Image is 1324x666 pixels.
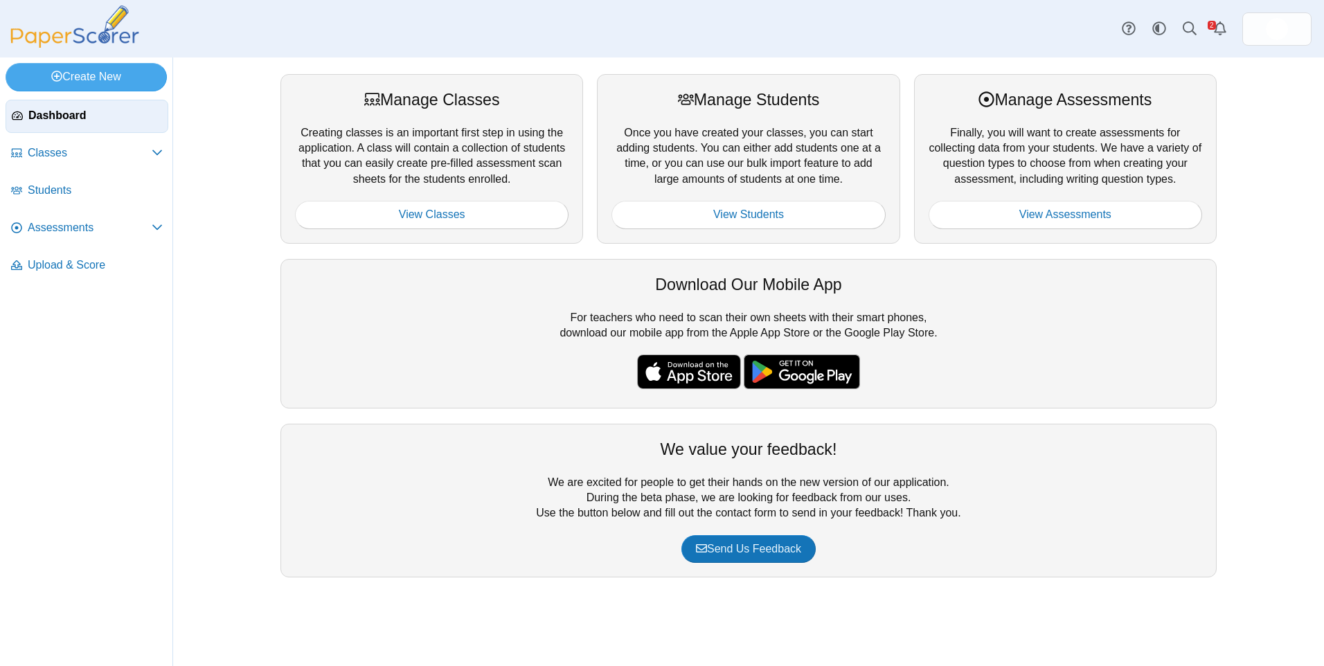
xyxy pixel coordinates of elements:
[637,354,741,389] img: apple-store-badge.svg
[280,259,1217,408] div: For teachers who need to scan their own sheets with their smart phones, download our mobile app f...
[295,273,1202,296] div: Download Our Mobile App
[6,137,168,170] a: Classes
[280,424,1217,577] div: We are excited for people to get their hands on the new version of our application. During the be...
[28,108,162,123] span: Dashboard
[929,201,1202,228] a: View Assessments
[28,258,163,273] span: Upload & Score
[6,212,168,245] a: Assessments
[1266,18,1288,40] img: ps.hreErqNOxSkiDGg1
[295,438,1202,460] div: We value your feedback!
[28,145,152,161] span: Classes
[6,6,144,48] img: PaperScorer
[611,201,885,228] a: View Students
[295,89,569,111] div: Manage Classes
[696,543,801,555] span: Send Us Feedback
[6,249,168,282] a: Upload & Score
[597,74,900,243] div: Once you have created your classes, you can start adding students. You can either add students on...
[28,220,152,235] span: Assessments
[744,354,860,389] img: google-play-badge.png
[1242,12,1312,46] a: ps.hreErqNOxSkiDGg1
[914,74,1217,243] div: Finally, you will want to create assessments for collecting data from your students. We have a va...
[6,174,168,208] a: Students
[929,89,1202,111] div: Manage Assessments
[681,535,816,563] a: Send Us Feedback
[28,183,163,198] span: Students
[1266,18,1288,40] span: Micah Willis
[6,63,167,91] a: Create New
[611,89,885,111] div: Manage Students
[6,38,144,50] a: PaperScorer
[6,100,168,133] a: Dashboard
[1205,14,1235,44] a: Alerts
[280,74,583,243] div: Creating classes is an important first step in using the application. A class will contain a coll...
[295,201,569,228] a: View Classes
